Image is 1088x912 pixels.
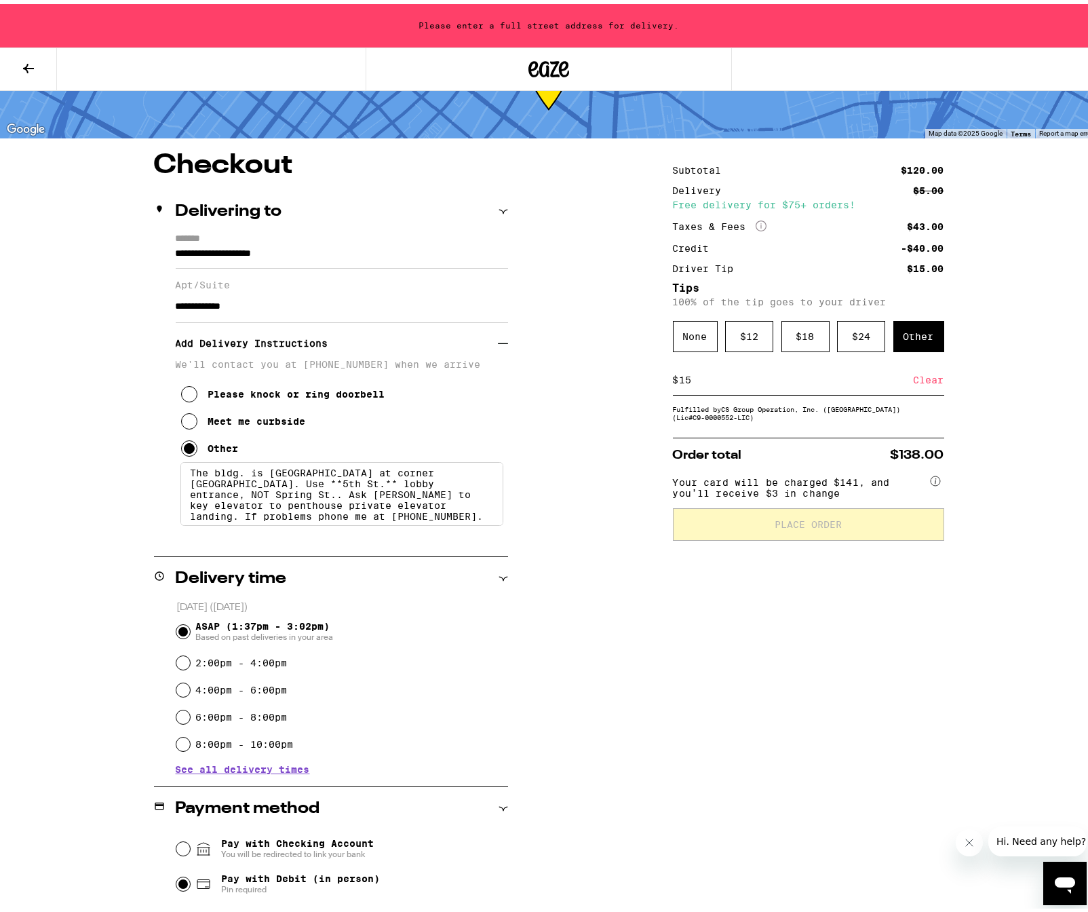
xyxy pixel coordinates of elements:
div: $43.00 [908,218,944,227]
label: 4:00pm - 6:00pm [195,681,287,691]
button: Place Order [673,504,944,537]
label: 2:00pm - 4:00pm [195,653,287,664]
label: Apt/Suite [176,275,508,286]
div: Taxes & Fees [673,216,766,229]
div: 51-136 min [530,66,567,117]
button: Please knock or ring doorbell [181,377,385,404]
div: None [673,317,718,348]
a: Open this area in Google Maps (opens a new window) [3,117,48,134]
h5: Tips [673,279,944,290]
img: Google [3,117,48,134]
label: 8:00pm - 10:00pm [195,735,293,746]
a: Terms [1011,126,1031,134]
div: $120.00 [901,161,944,171]
span: You will be redirected to link your bank [221,845,374,856]
div: $ 12 [725,317,773,348]
div: -$40.00 [901,240,944,249]
div: Clear [914,361,944,391]
div: $ [673,361,679,391]
span: Map data ©2025 Google [929,126,1003,133]
iframe: Message from company [988,822,1087,852]
label: 6:00pm - 8:00pm [195,708,287,719]
h1: Checkout [154,148,508,175]
span: Pay with Debit (in person) [221,869,380,880]
button: Other [181,431,239,458]
p: [DATE] ([DATE]) [176,597,508,610]
div: Free delivery for $75+ orders! [673,196,944,206]
div: Delivery [673,182,731,191]
input: 0 [679,370,914,382]
div: Subtotal [673,161,731,171]
h2: Delivery time [176,567,287,583]
div: $15.00 [908,260,944,269]
span: ASAP (1:37pm - 3:02pm) [195,617,333,639]
span: Order total [673,445,742,457]
iframe: Close message [956,825,983,852]
span: Your card will be charged $141, and you’ll receive $3 in change [673,468,928,495]
span: Place Order [775,516,842,525]
button: See all delivery times [176,761,310,770]
h3: Add Delivery Instructions [176,324,498,355]
iframe: Button to launch messaging window [1043,858,1087,901]
span: $138.00 [891,445,944,457]
h2: Delivering to [176,199,282,216]
p: 100% of the tip goes to your driver [673,292,944,303]
div: $ 18 [781,317,830,348]
div: Driver Tip [673,260,743,269]
div: $ 24 [837,317,885,348]
div: Other [208,439,239,450]
div: Credit [673,240,719,249]
div: $5.00 [914,182,944,191]
span: Based on past deliveries in your area [195,628,333,639]
div: Meet me curbside [208,412,306,423]
span: Pin required [221,880,380,891]
div: Fulfilled by CS Group Operation, Inc. ([GEOGRAPHIC_DATA]) (Lic# C9-0000552-LIC ) [673,401,944,417]
button: Meet me curbside [181,404,306,431]
span: Pay with Checking Account [221,834,374,856]
p: We'll contact you at [PHONE_NUMBER] when we arrive [176,355,508,366]
h2: Payment method [176,797,320,813]
div: Other [893,317,944,348]
div: Please knock or ring doorbell [208,385,385,396]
